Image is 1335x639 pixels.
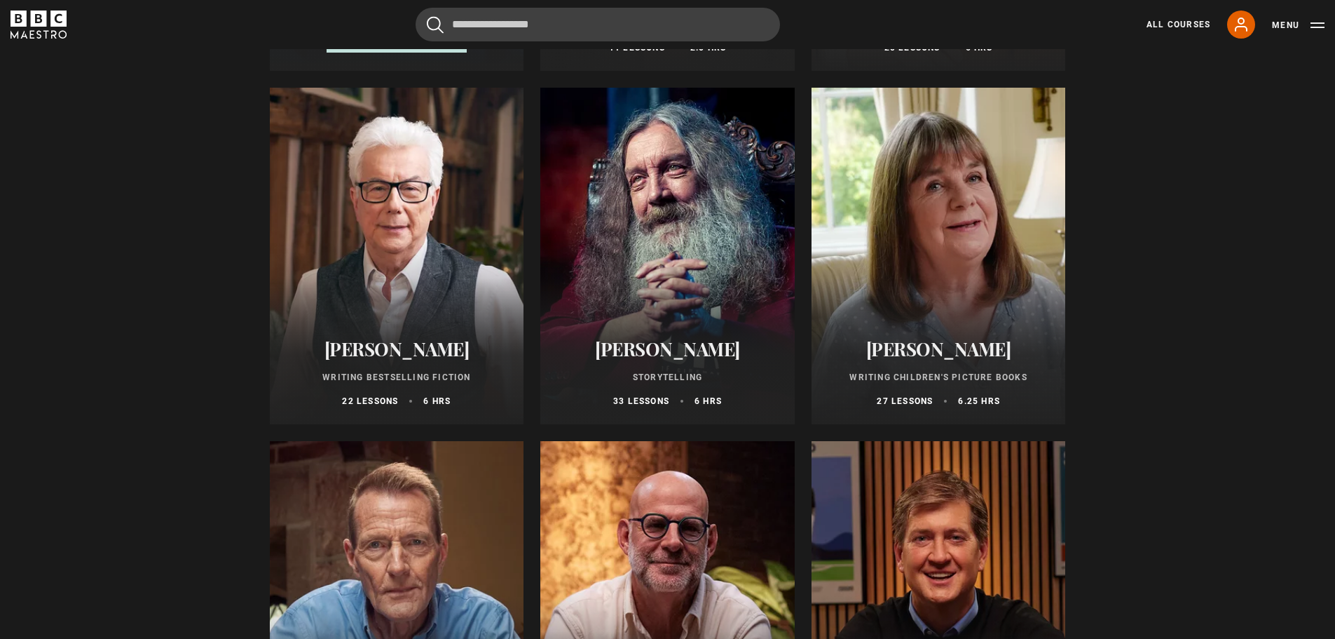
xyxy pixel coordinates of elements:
button: Submit the search query [427,16,444,34]
p: Storytelling [557,371,778,384]
h2: [PERSON_NAME] [828,338,1049,360]
p: 6.25 hrs [958,395,1000,408]
p: 33 lessons [613,395,669,408]
a: [PERSON_NAME] Writing Bestselling Fiction 22 lessons 6 hrs [270,88,524,424]
p: 6 hrs [423,395,451,408]
a: All Courses [1146,18,1210,31]
input: Search [416,8,780,41]
p: 22 lessons [342,395,398,408]
svg: BBC Maestro [11,11,67,39]
h2: [PERSON_NAME] [557,338,778,360]
p: 27 lessons [877,395,933,408]
a: [PERSON_NAME] Writing Children's Picture Books 27 lessons 6.25 hrs [812,88,1066,424]
a: [PERSON_NAME] Storytelling 33 lessons 6 hrs [540,88,795,424]
p: Writing Children's Picture Books [828,371,1049,384]
button: Toggle navigation [1272,18,1324,32]
p: Writing Bestselling Fiction [287,371,507,384]
p: 6 hrs [694,395,722,408]
h2: [PERSON_NAME] [287,338,507,360]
